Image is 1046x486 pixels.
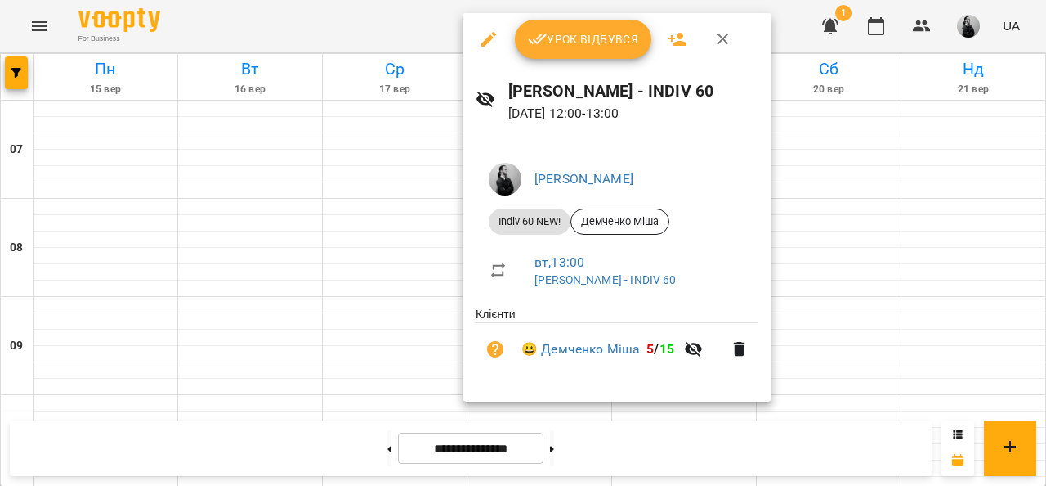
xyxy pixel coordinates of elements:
button: Урок відбувся [515,20,652,59]
p: [DATE] 12:00 - 13:00 [508,104,759,124]
b: / [646,341,674,357]
ul: Клієнти [476,306,758,382]
h6: [PERSON_NAME] - INDIV 60 [508,79,759,104]
button: Візит ще не сплачено. Додати оплату? [476,330,515,369]
span: 15 [659,341,674,357]
span: 5 [646,341,654,357]
span: Урок відбувся [528,29,639,49]
a: 😀 Демченко Міша [521,340,640,359]
a: [PERSON_NAME] - INDIV 60 [534,273,677,286]
span: Демченко Міша [571,214,668,229]
div: Демченко Міша [570,209,669,235]
img: 109b3f3020440a715010182117ad3573.jpeg [489,163,521,196]
span: Indiv 60 NEW! [489,214,570,229]
a: вт , 13:00 [534,254,584,270]
a: [PERSON_NAME] [534,171,633,187]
